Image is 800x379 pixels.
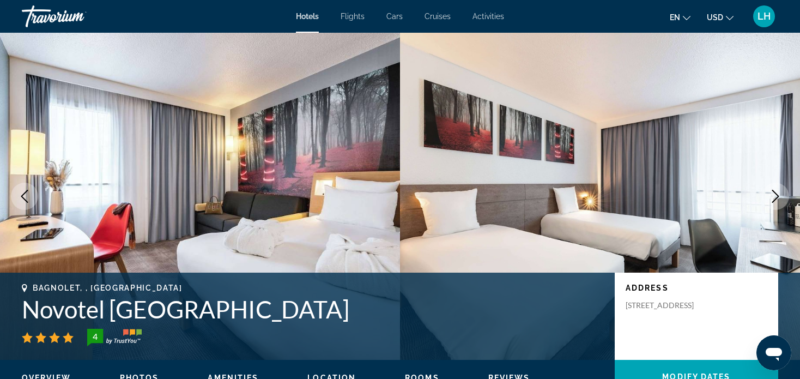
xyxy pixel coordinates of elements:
p: [STREET_ADDRESS] [626,300,713,310]
a: Cruises [425,12,451,21]
a: Travorium [22,2,131,31]
a: Flights [341,12,365,21]
button: Change language [670,9,690,25]
img: TrustYou guest rating badge [87,329,142,346]
p: Address [626,284,767,292]
iframe: Schaltfläche zum Öffnen des Messaging-Fensters [756,335,791,370]
span: Bagnolet, , [GEOGRAPHIC_DATA] [33,284,183,292]
button: Change currency [707,9,734,25]
span: en [670,13,680,22]
div: 4 [84,330,106,343]
h1: Novotel [GEOGRAPHIC_DATA] [22,295,604,323]
span: LH [757,11,771,22]
button: Previous image [11,183,38,210]
a: Activities [472,12,504,21]
a: Hotels [296,12,319,21]
button: User Menu [750,5,778,28]
a: Cars [386,12,403,21]
span: USD [707,13,723,22]
button: Next image [762,183,789,210]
